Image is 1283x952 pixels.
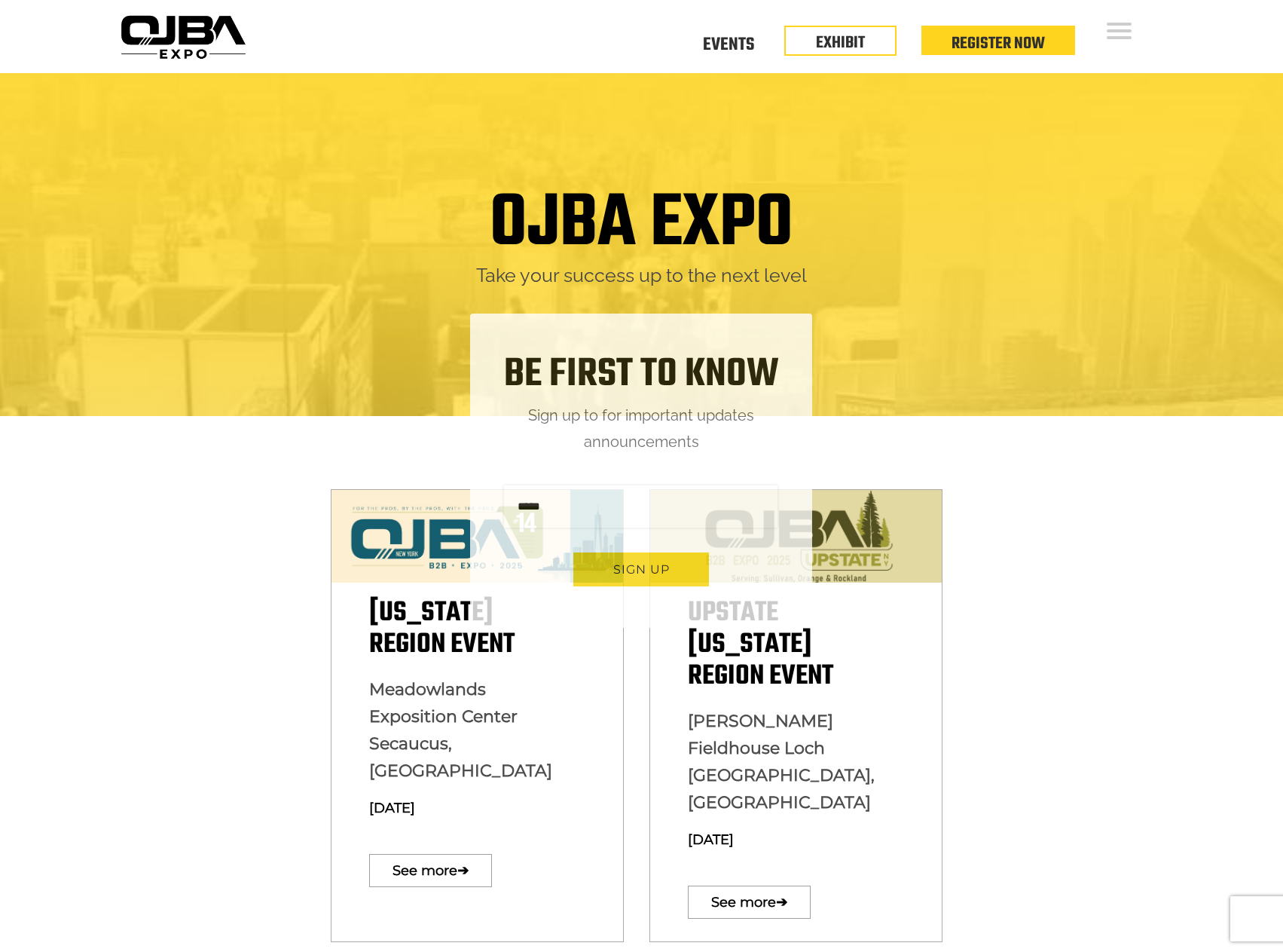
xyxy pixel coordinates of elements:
[126,263,1158,288] h2: Take your success up to the next level
[369,854,492,887] a: See more➔
[490,186,793,263] h1: OJBA EXPO
[457,847,469,895] span: ➔
[369,679,552,781] span: Meadowlands Exposition Center Secaucus, [GEOGRAPHIC_DATA]
[688,831,734,848] span: [DATE]
[470,403,812,455] p: Sign up to for important updates announcements
[952,31,1045,57] a: Register Now
[470,351,812,399] h1: Be first to know
[369,800,415,816] span: [DATE]
[688,711,875,813] span: [PERSON_NAME] Fieldhouse Loch [GEOGRAPHIC_DATA], [GEOGRAPHIC_DATA]
[688,886,811,919] a: See more➔
[573,553,709,586] button: Sign up
[688,592,833,698] span: Upstate [US_STATE] Region Event
[369,592,515,666] span: [US_STATE] Region Event
[816,30,865,56] a: EXHIBIT
[776,879,787,926] span: ➔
